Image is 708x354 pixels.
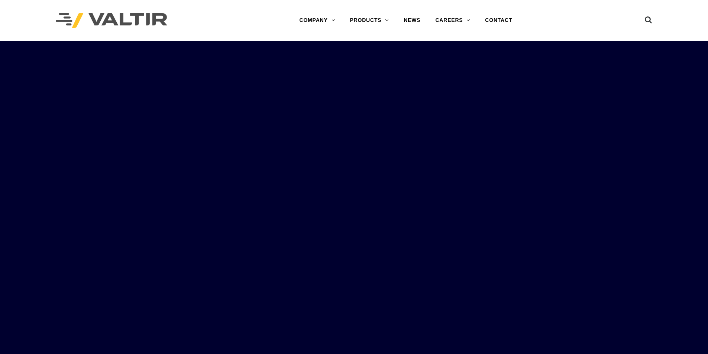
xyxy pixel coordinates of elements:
[56,13,167,28] img: Valtir
[292,13,342,28] a: COMPANY
[342,13,396,28] a: PRODUCTS
[428,13,478,28] a: CAREERS
[478,13,520,28] a: CONTACT
[396,13,428,28] a: NEWS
